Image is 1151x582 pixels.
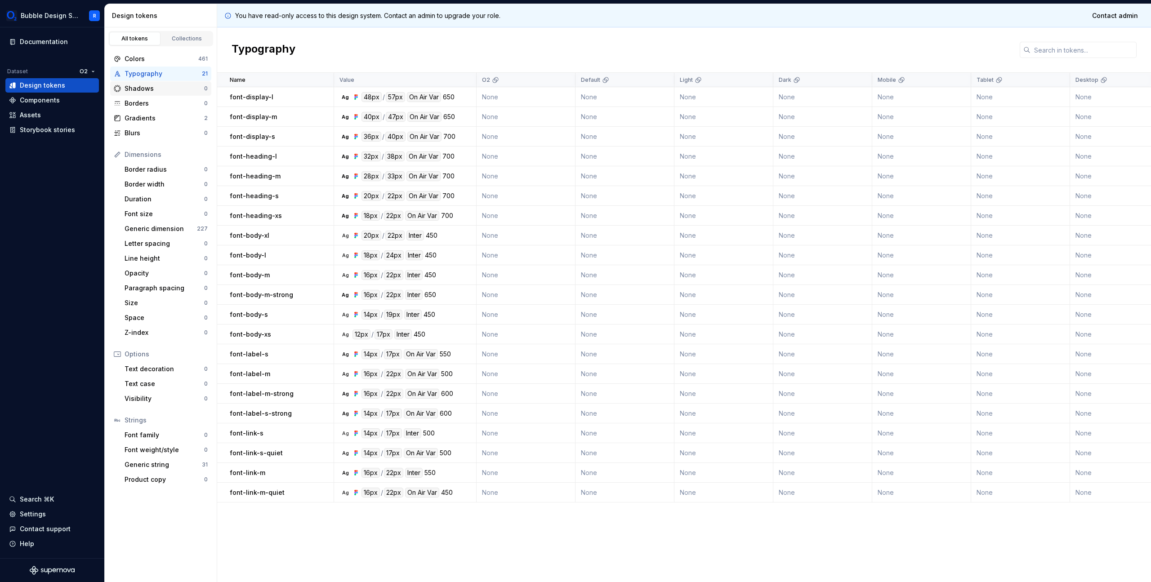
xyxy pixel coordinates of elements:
div: Text case [125,379,204,388]
a: Duration0 [121,192,211,206]
div: 18px [361,211,380,221]
div: Colors [125,54,198,63]
div: Ag [342,331,349,338]
a: Text decoration0 [121,362,211,376]
td: None [773,186,872,206]
div: 22px [384,270,403,280]
div: Border width [125,180,204,189]
p: font-body-xl [230,231,269,240]
td: None [773,147,872,166]
p: Mobile [878,76,896,84]
a: Font weight/style0 [121,443,211,457]
td: None [477,166,575,186]
td: None [971,87,1070,107]
p: O2 [482,76,490,84]
div: Gradients [125,114,204,123]
div: On Air Var [407,112,442,122]
td: None [674,107,773,127]
p: Value [339,76,354,84]
td: None [773,127,872,147]
div: Settings [20,510,46,519]
td: None [872,107,971,127]
p: Tablet [977,76,994,84]
td: None [773,166,872,186]
div: Search ⌘K [20,495,54,504]
td: None [971,147,1070,166]
div: On Air Var [407,132,442,142]
p: Dark [779,76,791,84]
a: Text case0 [121,377,211,391]
div: / [381,270,383,280]
div: Line height [125,254,204,263]
div: Font size [125,209,204,218]
td: None [872,147,971,166]
div: / [383,92,385,102]
div: 0 [204,329,208,336]
div: Ag [342,430,349,437]
div: 0 [204,210,208,218]
div: 0 [204,181,208,188]
p: font-heading-xs [230,211,282,220]
span: O2 [80,68,88,75]
div: 650 [443,92,455,102]
div: Design tokens [20,81,65,90]
td: None [674,166,773,186]
td: None [971,166,1070,186]
td: None [674,206,773,226]
div: 22px [385,231,405,240]
div: Inter [406,250,423,260]
div: 450 [424,310,435,320]
td: None [674,265,773,285]
div: 14px [361,310,380,320]
a: Contact admin [1086,8,1144,24]
p: font-display-l [230,93,273,102]
td: None [773,245,872,265]
a: Gradients2 [110,111,211,125]
div: Inter [404,310,422,320]
td: None [971,305,1070,324]
div: Collections [165,35,210,42]
p: Light [680,76,693,84]
div: Font weight/style [125,445,204,454]
div: 0 [204,314,208,321]
td: None [872,166,971,186]
div: 24px [384,250,404,260]
a: Typography21 [110,67,211,81]
a: Colors461 [110,52,211,66]
div: 16px [361,290,380,300]
div: 57px [386,92,405,102]
div: 32px [361,151,381,161]
a: Components [5,93,99,107]
div: Inter [406,231,424,240]
div: Ag [342,351,349,358]
td: None [674,324,773,344]
div: 0 [204,395,208,402]
div: 0 [204,100,208,107]
td: None [872,186,971,206]
div: Ag [342,370,349,378]
button: Help [5,537,99,551]
div: Documentation [20,37,68,46]
div: 0 [204,270,208,277]
div: Blurs [125,129,204,138]
td: None [575,127,674,147]
a: Settings [5,507,99,521]
p: font-body-m-strong [230,290,293,299]
td: None [872,285,971,305]
div: Space [125,313,204,322]
div: Generic dimension [125,224,197,233]
a: Border radius0 [121,162,211,177]
div: 38px [385,151,405,161]
a: Product copy0 [121,472,211,487]
div: / [382,191,384,201]
div: Design tokens [112,11,213,20]
div: Ag [342,232,349,239]
a: Shadows0 [110,81,211,96]
div: On Air Var [407,92,441,102]
div: All tokens [112,35,157,42]
div: Font family [125,431,204,440]
div: 18px [361,250,380,260]
div: Ag [342,489,349,496]
div: 40px [385,132,406,142]
div: / [381,310,383,320]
